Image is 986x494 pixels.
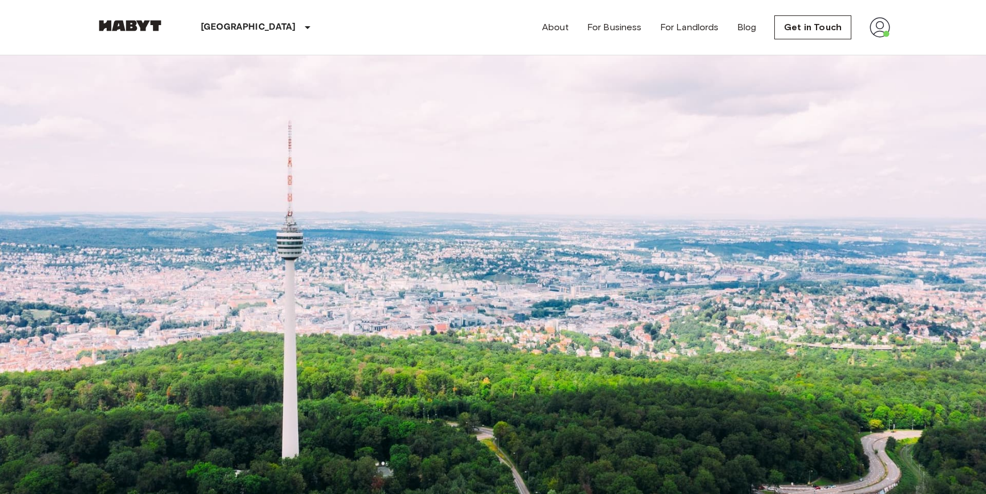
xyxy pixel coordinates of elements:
img: avatar [870,17,890,38]
a: For Landlords [660,21,719,34]
a: For Business [587,21,642,34]
a: Get in Touch [774,15,851,39]
p: [GEOGRAPHIC_DATA] [201,21,296,34]
a: About [542,21,569,34]
a: Blog [737,21,757,34]
img: Habyt [96,20,164,31]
